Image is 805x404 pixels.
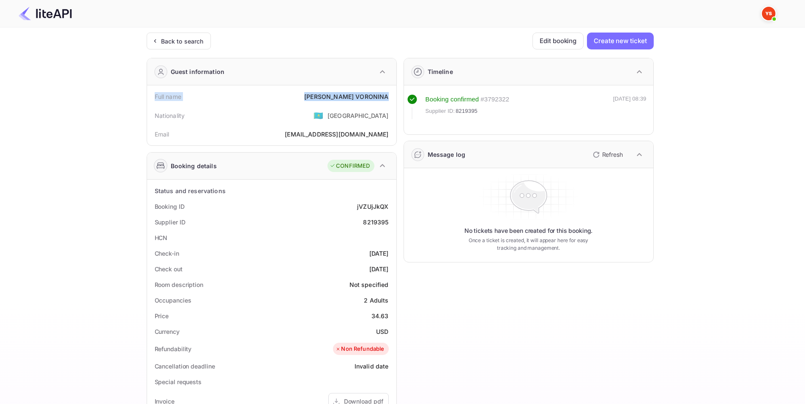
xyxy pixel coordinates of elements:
div: Timeline [428,67,453,76]
div: [GEOGRAPHIC_DATA] [327,111,389,120]
div: Booking details [171,161,217,170]
div: [DATE] [369,249,389,258]
div: 34.63 [371,311,389,320]
div: Full name [155,92,181,101]
div: Booking ID [155,202,185,211]
div: Special requests [155,377,202,386]
div: Nationality [155,111,185,120]
div: Currency [155,327,180,336]
div: Not specified [349,280,389,289]
div: Check-in [155,249,179,258]
div: USD [376,327,388,336]
p: Refresh [602,150,623,159]
div: 8219395 [363,218,388,227]
button: Create new ticket [587,33,653,49]
button: Refresh [588,148,626,161]
div: Invalid date [355,362,389,371]
div: [DATE] 08:39 [613,95,647,119]
div: [DATE] [369,265,389,273]
div: Check out [155,265,183,273]
p: No tickets have been created for this booking. [464,227,593,235]
div: Price [155,311,169,320]
div: Cancellation deadline [155,362,215,371]
div: Refundability [155,344,192,353]
div: Non Refundable [335,345,384,353]
span: United States [314,108,323,123]
div: Guest information [171,67,225,76]
span: 8219395 [456,107,478,115]
div: # 3792322 [480,95,509,104]
div: [PERSON_NAME] VORONINA [304,92,388,101]
img: LiteAPI Logo [19,7,72,20]
div: CONFIRMED [330,162,370,170]
div: Status and reservations [155,186,226,195]
div: HCN [155,233,168,242]
div: jVZUjJkQX [357,202,388,211]
img: Yandex Support [762,7,775,20]
div: Email [155,130,169,139]
div: [EMAIL_ADDRESS][DOMAIN_NAME] [285,130,388,139]
div: Occupancies [155,296,191,305]
div: Supplier ID [155,218,186,227]
span: Supplier ID: [426,107,455,115]
button: Edit booking [532,33,584,49]
div: 2 Adults [364,296,388,305]
p: Once a ticket is created, it will appear here for easy tracking and management. [462,237,595,252]
div: Message log [428,150,466,159]
div: Booking confirmed [426,95,479,104]
div: Room description [155,280,203,289]
div: Back to search [161,37,204,46]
